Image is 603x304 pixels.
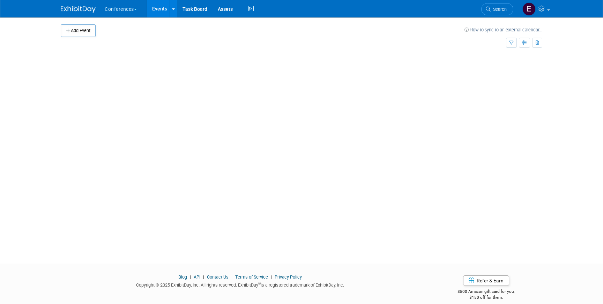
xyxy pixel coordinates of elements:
sup: ® [258,282,261,286]
a: How to sync to an external calendar... [464,27,542,32]
a: Terms of Service [235,274,268,280]
span: | [201,274,206,280]
img: ExhibitDay [61,6,96,13]
a: Privacy Policy [275,274,302,280]
img: Erin Anderson [522,2,536,16]
a: Refer & Earn [463,275,509,286]
a: Blog [178,274,187,280]
div: $150 off for them. [430,295,543,301]
div: $500 Amazon gift card for you, [430,284,543,300]
span: | [269,274,274,280]
a: Search [481,3,513,15]
a: Contact Us [207,274,229,280]
div: Copyright © 2025 ExhibitDay, Inc. All rights reserved. ExhibitDay is a registered trademark of Ex... [61,280,419,288]
span: Search [491,7,507,12]
span: | [188,274,193,280]
button: Add Event [61,24,96,37]
a: API [194,274,200,280]
span: | [230,274,234,280]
